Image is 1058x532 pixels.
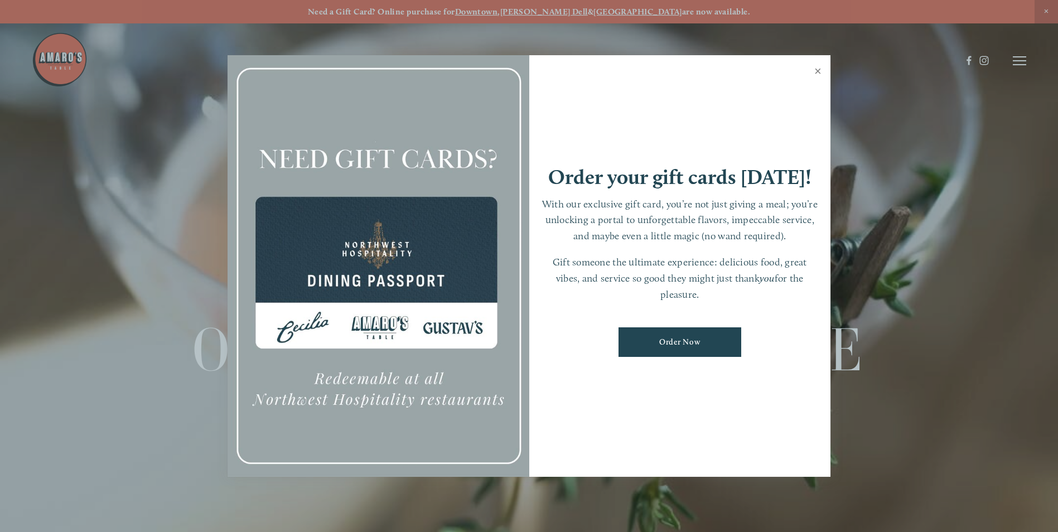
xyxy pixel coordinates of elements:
[540,254,820,302] p: Gift someone the ultimate experience: delicious food, great vibes, and service so good they might...
[807,57,829,88] a: Close
[760,272,775,284] em: you
[548,167,811,187] h1: Order your gift cards [DATE]!
[619,327,741,357] a: Order Now
[540,196,820,244] p: With our exclusive gift card, you’re not just giving a meal; you’re unlocking a portal to unforge...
